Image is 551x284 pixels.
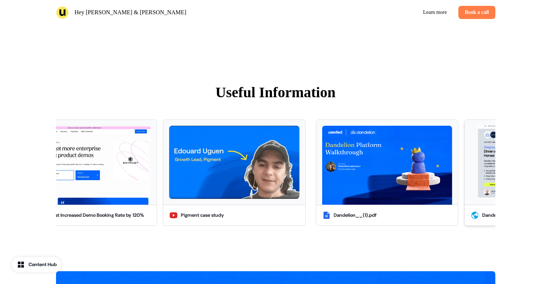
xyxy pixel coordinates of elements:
[316,120,458,226] button: Dandelion__(1).pdfDandelion__(1).pdf
[322,126,452,205] img: Dandelion__(1).pdf
[334,212,376,219] div: Dandelion__(1).pdf
[21,126,151,205] img: How Entrust Increased Demo Booking Rate by 120%
[15,120,157,226] button: How Entrust Increased Demo Booking Rate by 120%How Entrust Increased Demo Booking Rate by 120%
[417,6,453,19] a: Learn more
[33,212,144,219] div: How Entrust Increased Demo Booking Rate by 120%
[169,126,299,199] img: Pigment case study
[163,120,305,226] button: Pigment case studyPigment case study
[12,257,61,272] button: Content Hub
[458,6,495,19] a: Book a call
[56,82,495,103] p: Useful Information
[75,8,186,17] p: Hey [PERSON_NAME] & [PERSON_NAME]
[29,261,57,268] div: Content Hub
[181,212,224,219] div: Pigment case study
